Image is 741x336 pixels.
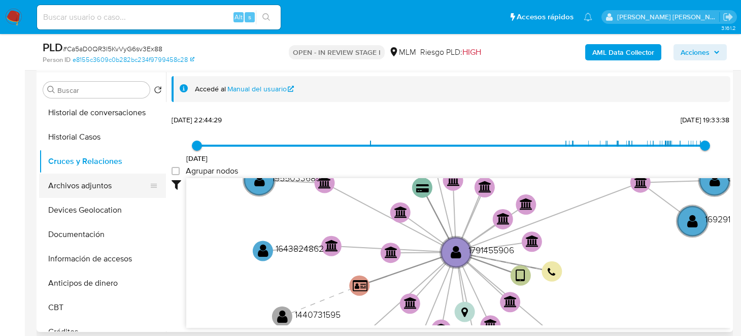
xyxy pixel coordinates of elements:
[172,115,222,125] span: [DATE] 22:44:29
[47,86,55,94] button: Buscar
[592,44,654,60] b: AML Data Collector
[723,12,733,22] a: Salir
[584,13,592,21] a: Notificaciones
[227,84,294,94] a: Manual del usuario
[504,295,517,308] text: 
[325,240,339,252] text: 
[248,12,251,22] span: s
[318,176,331,188] text: 
[497,213,510,225] text: 
[416,183,429,193] text: 
[673,44,727,60] button: Acciones
[389,47,416,58] div: MLM
[451,245,461,259] text: 
[394,206,408,218] text: 
[63,44,162,54] span: # Ca5aD0QR3I5KvVyG6sv3Ex88
[276,242,324,255] text: 1643824862
[353,279,367,292] text: 
[295,308,341,320] text: 1440731595
[39,100,166,125] button: Historial de conversaciones
[254,173,265,187] text: 
[43,39,63,55] b: PLD
[468,244,514,256] text: 1791455906
[710,173,720,187] text: 
[39,149,166,174] button: Cruces y Relaciones
[39,198,166,222] button: Devices Geolocation
[681,44,710,60] span: Acciones
[277,309,288,323] text: 
[258,243,268,258] text: 
[39,247,166,271] button: Información de accesos
[57,86,146,95] input: Buscar
[461,307,468,318] text: 
[272,172,321,184] text: 1955033685
[548,267,556,277] text: 
[585,44,661,60] button: AML Data Collector
[516,268,525,283] text: 
[447,174,460,186] text: 
[73,55,194,64] a: e8155c3609c0b282bc234f9799458c28
[526,235,539,247] text: 
[186,153,208,163] span: [DATE]
[687,213,698,228] text: 
[39,271,166,295] button: Anticipos de dinero
[234,12,243,22] span: Alt
[484,319,497,331] text: 
[681,115,729,125] span: [DATE] 19:33:38
[256,10,277,24] button: search-icon
[404,297,417,309] text: 
[39,295,166,320] button: CBT
[39,125,166,149] button: Historial Casos
[385,246,398,258] text: 
[39,222,166,247] button: Documentación
[517,12,574,22] span: Accesos rápidos
[186,166,238,176] span: Agrupar nodos
[721,24,736,32] span: 3.161.2
[39,174,158,198] button: Archivos adjuntos
[37,11,281,24] input: Buscar usuario o caso...
[154,86,162,97] button: Volver al orden por defecto
[634,176,648,188] text: 
[617,12,720,22] p: brenda.morenoreyes@mercadolibre.com.mx
[420,47,481,58] span: Riesgo PLD:
[172,167,180,175] input: Agrupar nodos
[520,198,533,210] text: 
[43,55,71,64] b: Person ID
[195,84,226,94] span: Accedé al
[289,45,385,59] p: OPEN - IN REVIEW STAGE I
[462,46,481,58] span: HIGH
[479,181,492,193] text: 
